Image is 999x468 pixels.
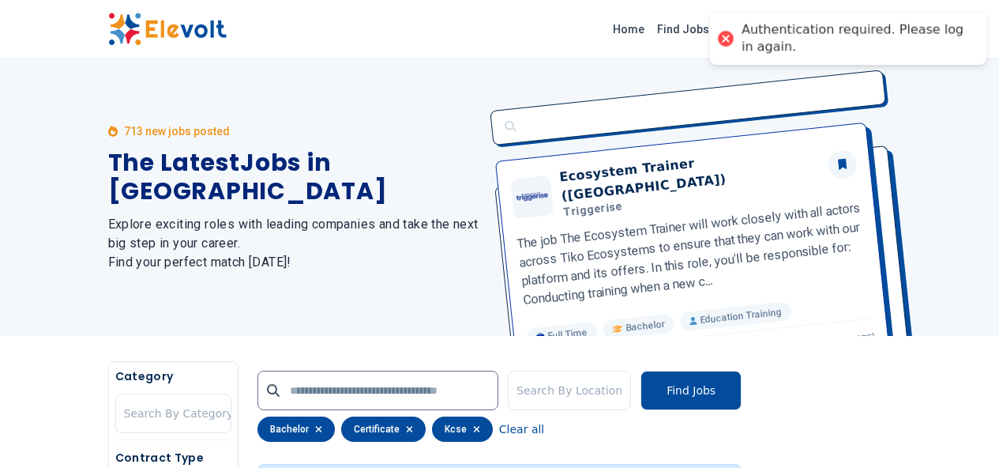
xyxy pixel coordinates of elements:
h5: Category [115,368,231,384]
img: Elevolt [108,13,227,46]
a: Find Jobs [651,17,715,42]
h5: Contract Type [115,450,231,466]
h1: The Latest Jobs in [GEOGRAPHIC_DATA] [108,149,481,206]
div: Authentication required. Please log in again. [742,22,971,55]
p: 713 new jobs posted [124,123,230,139]
div: bachelor [257,417,335,442]
h2: Explore exciting roles with leading companies and take the next big step in your career. Find you... [108,215,481,272]
iframe: Chat Widget [920,392,999,468]
a: Home [607,17,651,42]
button: Clear all [499,417,544,442]
button: Find Jobs [640,371,742,410]
div: kcse [432,417,493,442]
div: certificate [341,417,426,442]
